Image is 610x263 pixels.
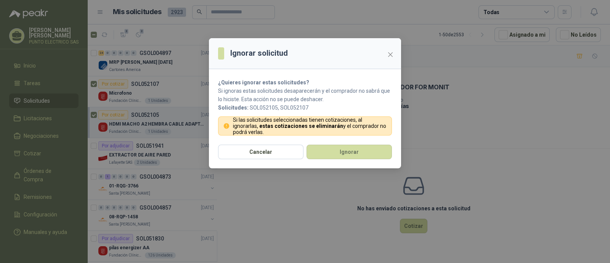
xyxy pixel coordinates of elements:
button: Close [384,48,396,61]
p: Si ignoras estas solicitudes desaparecerán y el comprador no sabrá que lo hiciste. Esta acción no... [218,87,392,103]
h3: Ignorar solicitud [230,47,288,59]
button: Ignorar [307,145,392,159]
strong: estas cotizaciones se eliminarán [259,123,343,129]
p: SOL052105, SOL052107 [218,103,392,112]
strong: ¿Quieres ignorar estas solicitudes? [218,79,309,86]
p: Si las solicitudes seleccionadas tienen cotizaciones, al ignorarlas, y el comprador no podrá verlas. [233,117,387,135]
span: close [387,52,393,58]
button: Cancelar [218,145,303,159]
b: Solicitudes: [218,105,249,111]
